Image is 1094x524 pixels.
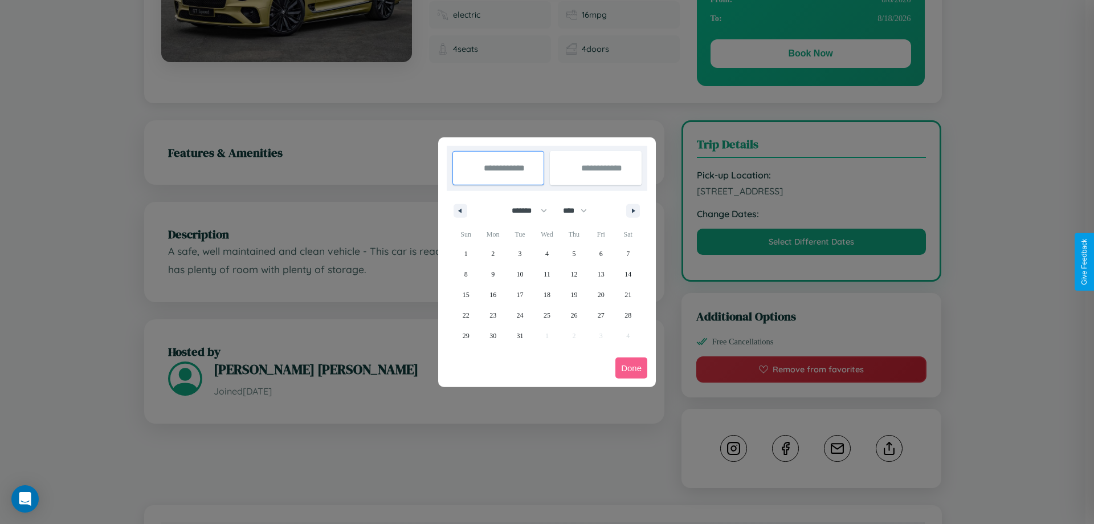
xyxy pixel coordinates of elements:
span: Sat [615,225,642,243]
button: 18 [533,285,560,305]
button: 17 [507,285,533,305]
span: Thu [561,225,587,243]
span: Tue [507,225,533,243]
button: 30 [479,326,506,346]
button: 10 [507,264,533,285]
span: Fri [587,225,614,243]
button: 2 [479,243,506,264]
span: 19 [570,285,577,305]
button: 19 [561,285,587,305]
button: 6 [587,243,614,264]
button: 21 [615,285,642,305]
span: 18 [544,285,550,305]
button: 5 [561,243,587,264]
div: Give Feedback [1080,239,1088,285]
span: 2 [491,243,495,264]
span: 28 [624,305,631,326]
span: 24 [517,305,524,326]
span: 10 [517,264,524,285]
span: 29 [463,326,470,346]
button: 20 [587,285,614,305]
button: 28 [615,305,642,326]
span: 22 [463,305,470,326]
button: 26 [561,305,587,326]
span: 14 [624,264,631,285]
button: 15 [452,285,479,305]
span: 6 [599,243,603,264]
span: 26 [570,305,577,326]
span: 3 [519,243,522,264]
span: 30 [489,326,496,346]
button: 8 [452,264,479,285]
button: Done [615,358,647,379]
button: 23 [479,305,506,326]
button: 31 [507,326,533,346]
button: 3 [507,243,533,264]
button: 9 [479,264,506,285]
button: 12 [561,264,587,285]
button: 27 [587,305,614,326]
span: 31 [517,326,524,346]
button: 14 [615,264,642,285]
span: Sun [452,225,479,243]
button: 29 [452,326,479,346]
span: Wed [533,225,560,243]
span: 13 [598,264,605,285]
button: 16 [479,285,506,305]
span: 23 [489,305,496,326]
span: 21 [624,285,631,305]
span: 25 [544,305,550,326]
button: 11 [533,264,560,285]
button: 13 [587,264,614,285]
span: 16 [489,285,496,305]
span: 4 [545,243,549,264]
span: 27 [598,305,605,326]
button: 4 [533,243,560,264]
span: Mon [479,225,506,243]
button: 25 [533,305,560,326]
button: 24 [507,305,533,326]
span: 17 [517,285,524,305]
div: Open Intercom Messenger [11,485,39,513]
span: 11 [544,264,550,285]
button: 22 [452,305,479,326]
button: 1 [452,243,479,264]
span: 12 [570,264,577,285]
span: 5 [572,243,575,264]
span: 15 [463,285,470,305]
button: 7 [615,243,642,264]
span: 20 [598,285,605,305]
span: 7 [626,243,630,264]
span: 8 [464,264,468,285]
span: 1 [464,243,468,264]
span: 9 [491,264,495,285]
